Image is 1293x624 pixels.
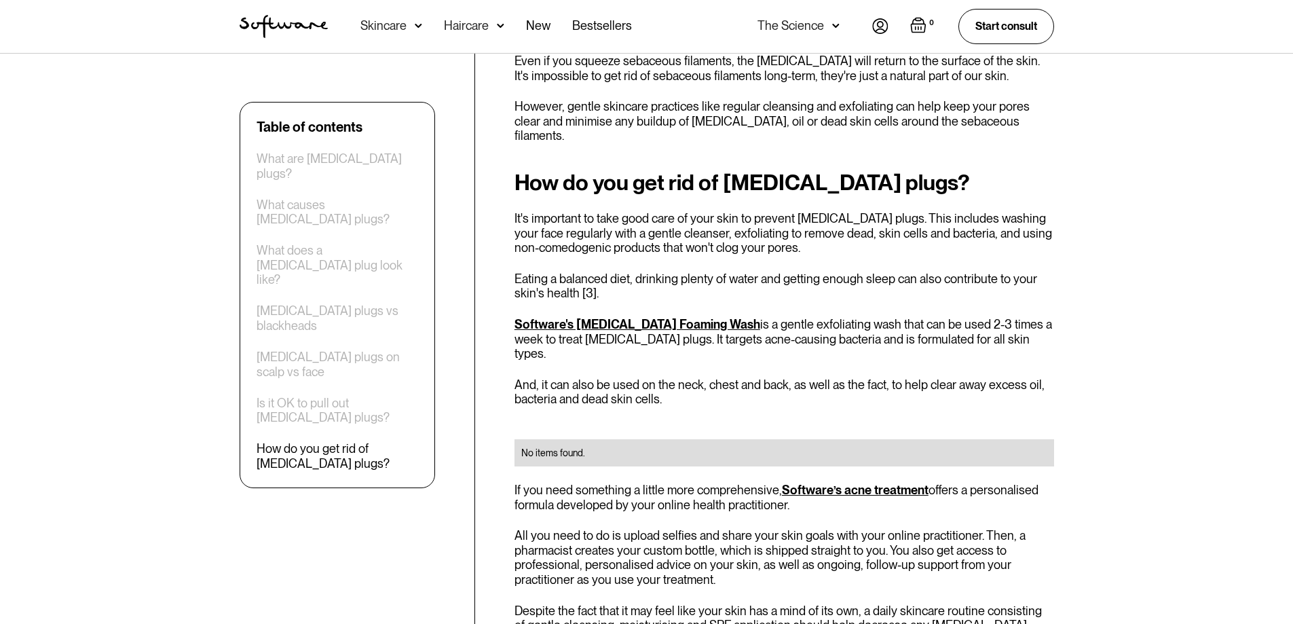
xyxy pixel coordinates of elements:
a: Software’s acne treatment [782,483,929,497]
a: What causes [MEDICAL_DATA] plugs? [257,198,418,227]
a: Software's [MEDICAL_DATA] Foaming Wash [514,317,760,331]
a: How do you get rid of [MEDICAL_DATA] plugs? [257,441,418,471]
div: No items found. [521,446,1047,460]
img: arrow down [832,19,840,33]
a: What are [MEDICAL_DATA] plugs? [257,151,418,181]
p: Even if you squeeze sebaceous filaments, the [MEDICAL_DATA] will return to the surface of the ski... [514,54,1054,83]
p: It's important to take good care of your skin to prevent [MEDICAL_DATA] plugs. This includes wash... [514,211,1054,255]
div: Table of contents [257,119,362,135]
a: [MEDICAL_DATA] plugs vs blackheads [257,304,418,333]
h2: How do you get rid of [MEDICAL_DATA] plugs? [514,170,1054,195]
a: [MEDICAL_DATA] plugs on scalp vs face [257,350,418,379]
a: Open empty cart [910,17,937,36]
div: Skincare [360,19,407,33]
a: home [240,15,328,38]
p: And, it can also be used on the neck, chest and back, as well as the fact, to help clear away exc... [514,378,1054,407]
div: The Science [757,19,824,33]
img: arrow down [415,19,422,33]
p: If you need something a little more comprehensive, offers a personalised formula developed by you... [514,483,1054,512]
img: Software Logo [240,15,328,38]
a: Start consult [958,9,1054,43]
p: Eating a balanced diet, drinking plenty of water and getting enough sleep can also contribute to ... [514,272,1054,301]
p: All you need to do is upload selfies and share your skin goals with your online practitioner. The... [514,528,1054,587]
img: arrow down [497,19,504,33]
a: What does a [MEDICAL_DATA] plug look like? [257,243,418,287]
div: Haircare [444,19,489,33]
a: Is it OK to pull out [MEDICAL_DATA] plugs? [257,396,418,425]
p: However, gentle skincare practices like regular cleansing and exfoliating can help keep your pore... [514,99,1054,143]
p: is a gentle exfoliating wash that can be used 2-3 times a week to treat [MEDICAL_DATA] plugs. It ... [514,317,1054,361]
div: 0 [926,17,937,29]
